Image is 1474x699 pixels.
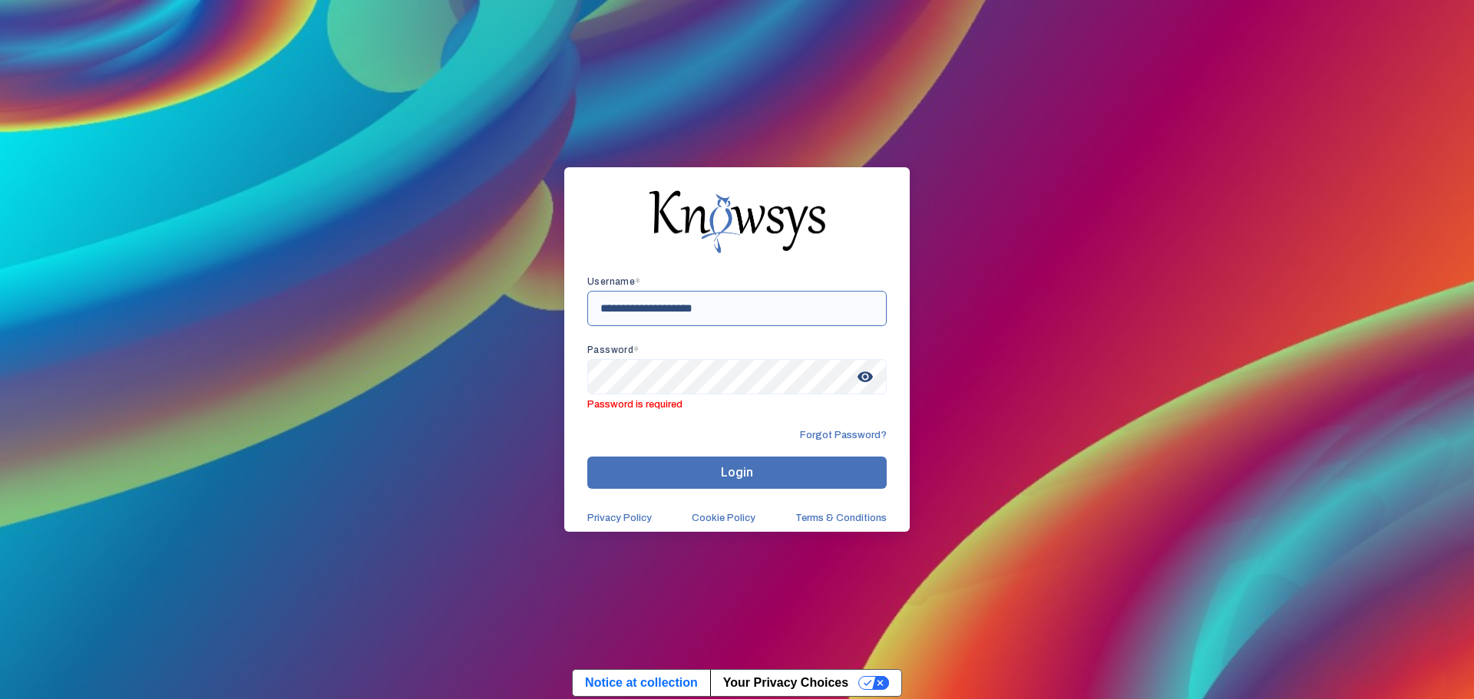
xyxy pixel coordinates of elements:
span: visibility [851,363,879,391]
app-required-indication: Password [587,345,640,355]
span: Login [721,465,753,480]
span: Forgot Password? [800,429,887,441]
a: Notice at collection [573,670,710,696]
button: Login [587,457,887,489]
a: Privacy Policy [587,512,652,524]
a: Cookie Policy [692,512,755,524]
img: knowsys-logo.png [649,190,825,253]
button: Your Privacy Choices [710,670,901,696]
span: Password is required [587,394,887,410]
app-required-indication: Username [587,276,641,287]
a: Terms & Conditions [795,512,887,524]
